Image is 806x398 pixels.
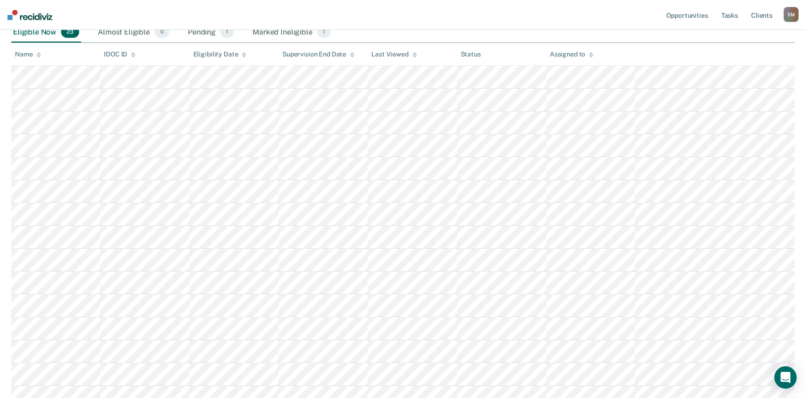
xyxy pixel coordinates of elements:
span: 23 [61,26,79,38]
div: Almost Eligible0 [96,22,171,43]
div: Name [15,50,41,58]
div: Assigned to [550,50,594,58]
div: Status [461,50,481,58]
div: S M [784,7,799,22]
div: Pending1 [186,22,236,43]
div: Marked Ineligible1 [251,22,333,43]
span: 0 [155,26,169,38]
div: Eligible Now23 [11,22,81,43]
div: Last Viewed [371,50,417,58]
div: Open Intercom Messenger [774,366,797,389]
div: Eligibility Date [193,50,247,58]
span: 1 [317,26,331,38]
div: Supervision End Date [282,50,355,58]
span: 1 [220,26,234,38]
div: IDOC ID [104,50,136,58]
button: SM [784,7,799,22]
img: Recidiviz [7,10,52,20]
